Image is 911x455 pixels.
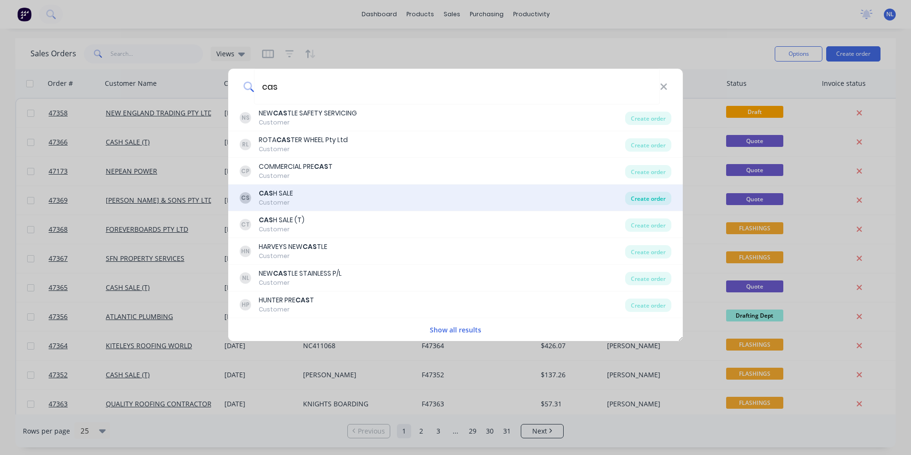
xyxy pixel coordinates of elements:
div: H SALE [259,188,293,198]
div: Customer [259,305,314,314]
b: CAS [259,215,273,225]
div: HUNTER PRE T [259,295,314,305]
div: HARVEYS NEW TLE [259,242,327,252]
div: HN [240,246,251,257]
div: COMMERCIAL PRE T [259,162,333,172]
div: Create order [625,192,671,205]
div: Customer [259,198,293,207]
b: CAS [303,242,317,251]
b: CAS [314,162,328,171]
b: CAS [295,295,310,305]
div: CP [240,165,251,177]
div: H SALE (T) [259,215,304,225]
div: Create order [625,165,671,178]
div: CT [240,219,251,230]
div: NEW TLE SAFETY SERVICING [259,108,357,118]
button: Show all results [427,324,484,335]
div: NEW TLE STAINLESS P/L [259,269,342,279]
div: RL [240,139,251,150]
div: Create order [625,138,671,152]
div: Create order [625,245,671,259]
b: CAS [273,269,287,278]
div: Create order [625,272,671,285]
div: Customer [259,225,304,234]
div: HP [240,299,251,310]
div: CS [240,192,251,204]
b: CAS [273,108,287,118]
div: NL [240,272,251,284]
div: Customer [259,279,342,287]
div: Create order [625,299,671,312]
div: Customer [259,118,357,127]
b: CAS [276,135,291,145]
div: Customer [259,145,348,154]
div: Create order [625,112,671,125]
div: Create order [625,218,671,232]
b: CAS [259,188,273,198]
div: NS [240,112,251,124]
div: Customer [259,172,333,180]
div: ROTA TER WHEEL Pty Ltd [259,135,348,145]
input: Enter a customer name to create a new order... [254,69,660,104]
div: Customer [259,252,327,260]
